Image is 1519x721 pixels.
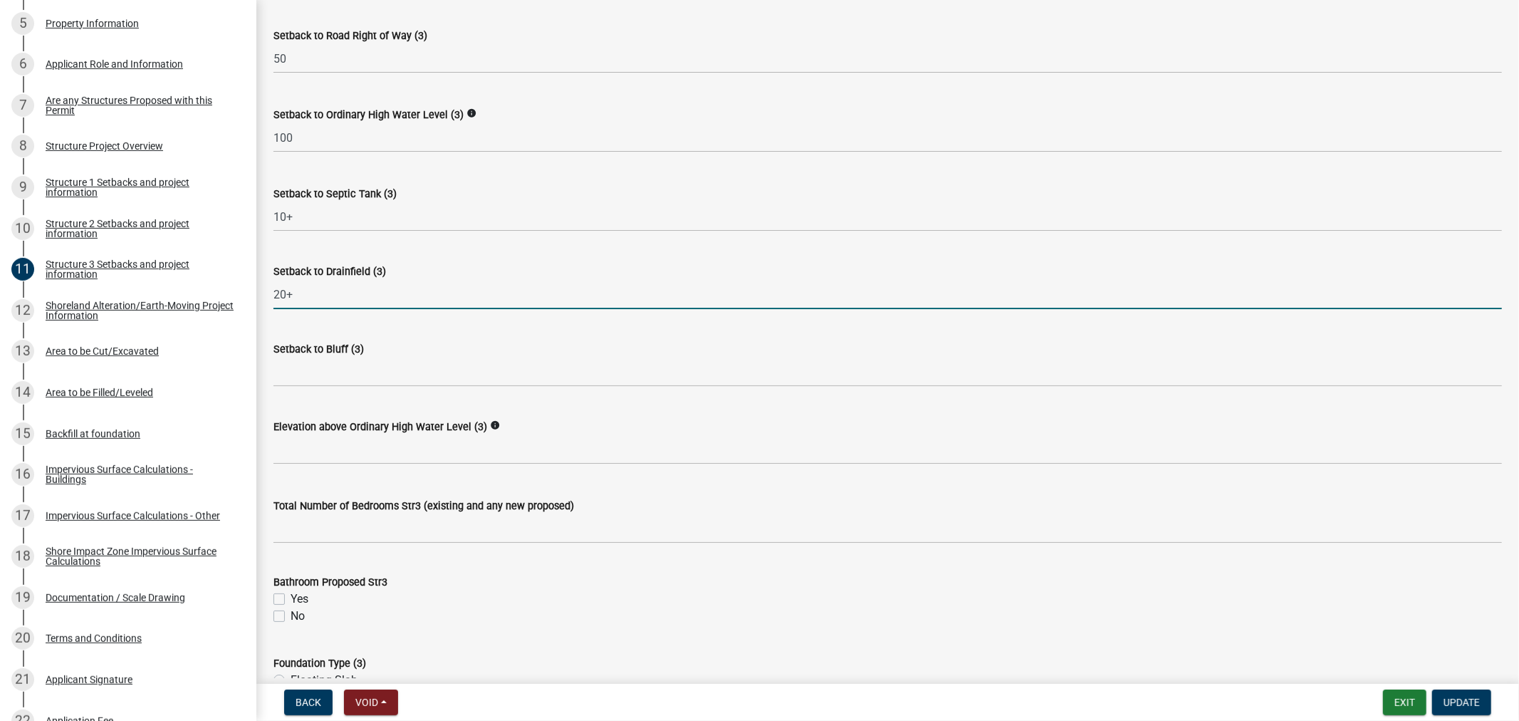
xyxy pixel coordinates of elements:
[273,31,427,41] label: Setback to Road Right of Way (3)
[46,59,183,69] div: Applicant Role and Information
[46,95,234,115] div: Are any Structures Proposed with this Permit
[11,504,34,527] div: 17
[46,141,163,151] div: Structure Project Overview
[46,346,159,356] div: Area to be Cut/Excavated
[11,94,34,117] div: 7
[273,345,364,355] label: Setback to Bluff (3)
[284,690,333,715] button: Back
[291,591,308,608] label: Yes
[1383,690,1426,715] button: Exit
[273,422,487,432] label: Elevation above Ordinary High Water Level (3)
[11,422,34,445] div: 15
[46,259,234,279] div: Structure 3 Setbacks and project information
[46,465,234,484] div: Impervious Surface Calculations - Buildings
[46,219,234,239] div: Structure 2 Setbacks and project information
[11,176,34,199] div: 9
[11,53,34,76] div: 6
[11,586,34,609] div: 19
[11,258,34,281] div: 11
[490,420,500,430] i: info
[273,578,387,588] label: Bathroom Proposed Str3
[355,697,378,708] span: Void
[1444,697,1480,708] span: Update
[46,388,153,398] div: Area to be Filled/Leveled
[291,672,357,689] label: Floating Slab
[273,502,574,512] label: Total Number of Bedrooms Str3 (existing and any new proposed)
[46,429,140,439] div: Backfill at foundation
[11,299,34,322] div: 12
[466,108,476,118] i: info
[46,511,220,521] div: Impervious Surface Calculations - Other
[273,190,397,199] label: Setback to Septic Tank (3)
[46,633,142,643] div: Terms and Conditions
[11,12,34,35] div: 5
[46,19,139,28] div: Property Information
[11,627,34,650] div: 20
[11,340,34,363] div: 13
[291,608,305,625] label: No
[1432,690,1491,715] button: Update
[296,697,321,708] span: Back
[273,267,386,277] label: Setback to Drainfield (3)
[46,301,234,321] div: Shoreland Alteration/Earth-Moving Project Information
[11,545,34,568] div: 18
[11,135,34,157] div: 8
[11,217,34,240] div: 10
[11,668,34,691] div: 21
[273,110,464,120] label: Setback to Ordinary High Water Level (3)
[11,463,34,486] div: 16
[273,659,366,669] label: Foundation Type (3)
[344,690,398,715] button: Void
[46,546,234,566] div: Shore Impact Zone Impervious Surface Calculations
[46,675,132,685] div: Applicant Signature
[11,381,34,404] div: 14
[46,177,234,197] div: Structure 1 Setbacks and project information
[46,593,185,603] div: Documentation / Scale Drawing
